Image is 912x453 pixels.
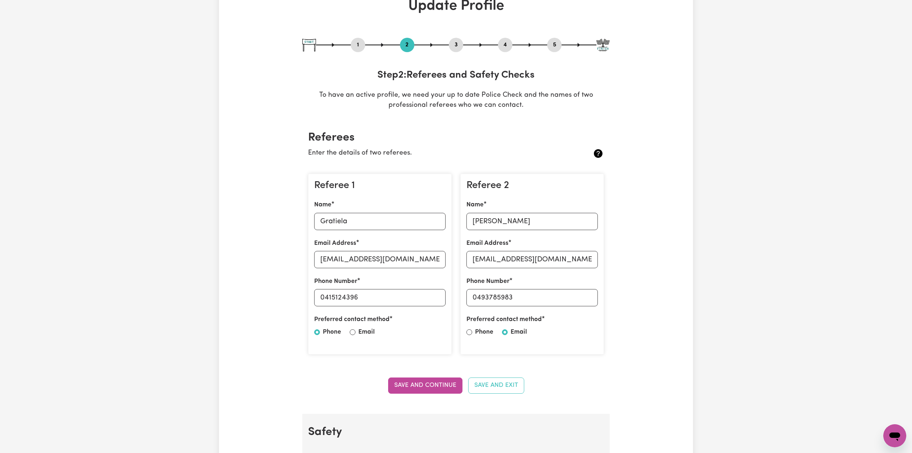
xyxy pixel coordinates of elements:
[314,315,390,324] label: Preferred contact method
[388,377,462,393] button: Save and Continue
[302,90,610,111] p: To have an active profile, we need your up to date Police Check and the names of two professional...
[314,277,357,286] label: Phone Number
[449,40,463,50] button: Go to step 3
[466,277,509,286] label: Phone Number
[308,425,604,439] h2: Safety
[511,328,527,337] label: Email
[308,148,555,159] p: Enter the details of two referees.
[314,180,446,192] h3: Referee 1
[547,40,562,50] button: Go to step 5
[314,239,356,248] label: Email Address
[883,424,906,447] iframe: Button to launch messaging window
[400,40,414,50] button: Go to step 2
[358,328,375,337] label: Email
[351,40,365,50] button: Go to step 1
[308,131,604,145] h2: Referees
[466,200,484,210] label: Name
[466,180,598,192] h3: Referee 2
[475,328,493,337] label: Phone
[314,200,331,210] label: Name
[302,69,610,82] h3: Step 2 : Referees and Safety Checks
[498,40,512,50] button: Go to step 4
[466,239,508,248] label: Email Address
[468,377,524,393] button: Save and Exit
[466,315,542,324] label: Preferred contact method
[323,328,341,337] label: Phone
